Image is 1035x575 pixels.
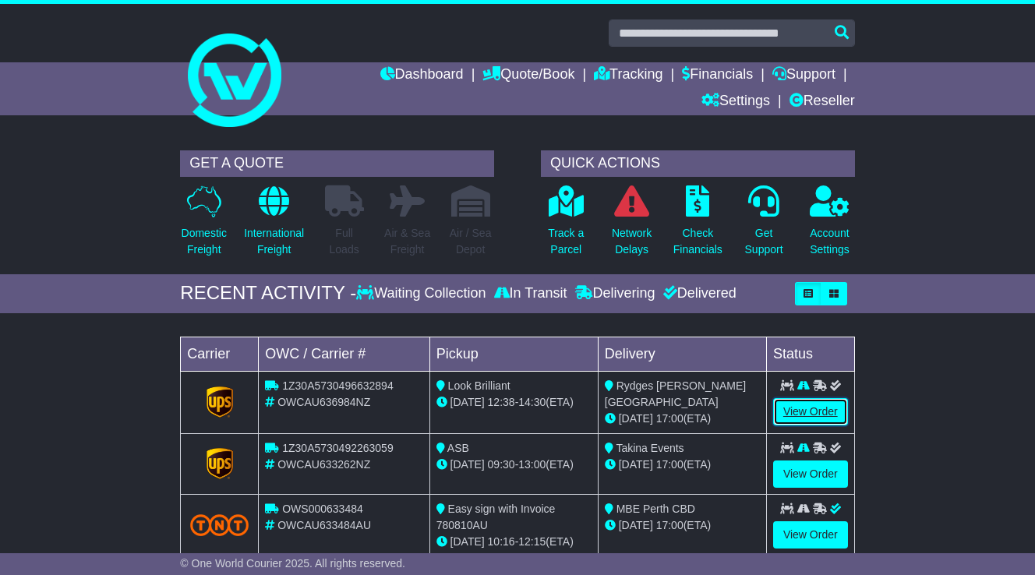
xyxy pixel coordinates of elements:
[259,337,429,371] td: OWC / Carrier #
[773,398,848,425] a: View Order
[450,225,492,258] p: Air / Sea Depot
[605,379,746,408] span: Rydges [PERSON_NAME] [GEOGRAPHIC_DATA]
[619,412,653,425] span: [DATE]
[518,458,546,471] span: 13:00
[619,458,653,471] span: [DATE]
[450,535,485,548] span: [DATE]
[619,519,653,531] span: [DATE]
[448,379,510,392] span: Look Brilliant
[745,225,783,258] p: Get Support
[282,379,393,392] span: 1Z30A5730496632894
[277,519,371,531] span: OWCAU633484AU
[181,337,259,371] td: Carrier
[181,185,228,266] a: DomesticFreight
[772,62,835,89] a: Support
[773,460,848,488] a: View Order
[605,517,760,534] div: (ETA)
[450,396,485,408] span: [DATE]
[611,185,652,266] a: NetworkDelays
[384,225,430,258] p: Air & Sea Freight
[488,396,515,408] span: 12:38
[659,285,737,302] div: Delivered
[490,285,571,302] div: In Transit
[656,412,684,425] span: 17:00
[325,225,364,258] p: Full Loads
[277,396,370,408] span: OWCAU636984NZ
[656,519,684,531] span: 17:00
[612,225,652,258] p: Network Delays
[243,185,305,266] a: InternationalFreight
[548,225,584,258] p: Track a Parcel
[744,185,784,266] a: GetSupport
[356,285,489,302] div: Waiting Collection
[447,442,469,454] span: ASB
[571,285,659,302] div: Delivering
[180,150,494,177] div: GET A QUOTE
[180,557,405,570] span: © One World Courier 2025. All rights reserved.
[190,514,249,535] img: TNT_Domestic.png
[180,282,356,305] div: RECENT ACTIVITY -
[207,386,233,418] img: GetCarrierServiceLogo
[277,458,370,471] span: OWCAU633262NZ
[244,225,304,258] p: International Freight
[673,185,723,266] a: CheckFinancials
[766,337,854,371] td: Status
[436,534,592,550] div: - (ETA)
[518,396,546,408] span: 14:30
[594,62,662,89] a: Tracking
[429,337,598,371] td: Pickup
[682,62,753,89] a: Financials
[773,521,848,549] a: View Order
[701,89,770,115] a: Settings
[282,503,363,515] span: OWS000633484
[789,89,855,115] a: Reseller
[809,185,850,266] a: AccountSettings
[810,225,850,258] p: Account Settings
[436,503,556,531] span: Easy sign with Invoice 780810AU
[450,458,485,471] span: [DATE]
[436,394,592,411] div: - (ETA)
[488,458,515,471] span: 09:30
[616,503,695,515] span: MBE Perth CBD
[488,535,515,548] span: 10:16
[598,337,766,371] td: Delivery
[541,150,855,177] div: QUICK ACTIONS
[482,62,574,89] a: Quote/Book
[436,457,592,473] div: - (ETA)
[380,62,464,89] a: Dashboard
[547,185,585,266] a: Track aParcel
[616,442,684,454] span: Takina Events
[518,535,546,548] span: 12:15
[207,448,233,479] img: GetCarrierServiceLogo
[605,411,760,427] div: (ETA)
[605,457,760,473] div: (ETA)
[656,458,684,471] span: 17:00
[182,225,227,258] p: Domestic Freight
[282,442,393,454] span: 1Z30A5730492263059
[673,225,722,258] p: Check Financials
